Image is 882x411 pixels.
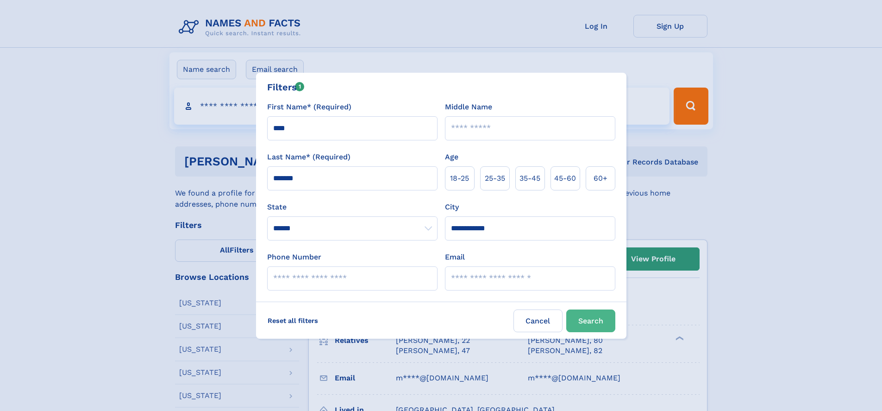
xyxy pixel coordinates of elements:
label: City [445,202,459,213]
label: Middle Name [445,101,492,113]
label: Age [445,152,458,163]
label: Cancel [513,310,563,332]
span: 25‑35 [485,173,505,184]
label: Reset all filters [262,310,324,332]
span: 18‑25 [450,173,469,184]
span: 60+ [594,173,607,184]
span: 35‑45 [519,173,540,184]
label: Last Name* (Required) [267,152,350,163]
span: 45‑60 [554,173,576,184]
div: Filters [267,80,305,94]
button: Search [566,310,615,332]
label: State [267,202,438,213]
label: Email [445,252,465,263]
label: Phone Number [267,252,321,263]
label: First Name* (Required) [267,101,351,113]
